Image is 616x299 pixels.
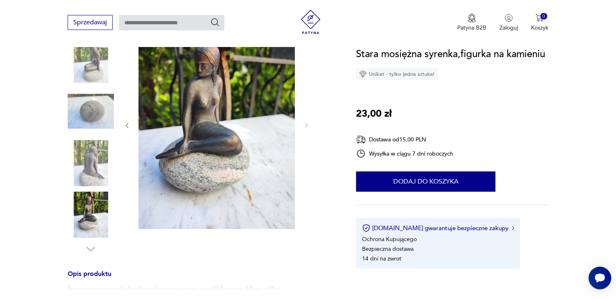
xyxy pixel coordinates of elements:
div: Wysyłka w ciągu 7 dni roboczych [356,149,453,158]
button: [DOMAIN_NAME] gwarantuje bezpieczne zakupy [362,224,514,232]
img: Zdjęcie produktu Stara mosiężna syrenka,figurka na kamieniu [68,140,114,186]
a: Ikona medaluPatyna B2B [457,14,486,32]
iframe: Smartsupp widget button [588,267,611,289]
h1: Stara mosiężna syrenka,figurka na kamieniu [356,47,545,62]
img: Ikona medalu [468,14,476,23]
a: Sprzedawaj [68,20,113,26]
button: 0Koszyk [531,14,548,32]
li: Ochrona Kupującego [362,235,417,243]
div: Dostawa od 15,00 PLN [356,135,453,145]
button: Szukaj [210,17,220,27]
button: Sprzedawaj [68,15,113,30]
li: Bezpieczna dostawa [362,245,414,253]
img: Patyna - sklep z meblami i dekoracjami vintage [298,10,323,34]
img: Ikona diamentu [359,70,367,78]
img: Ikona certyfikatu [362,224,370,232]
button: Patyna B2B [457,14,486,32]
img: Zdjęcie produktu Stara mosiężna syrenka,figurka na kamieniu [68,36,114,83]
img: Ikona strzałki w prawo [512,226,514,230]
li: 14 dni na zwrot [362,255,401,263]
p: Stara mosiężna syrenka,figurka na kamieniu,wymiary -wys.13,5 cm.szer.9,5 cm.gł.9 cm. [68,285,284,293]
div: Unikat - tylko jedna sztuka! [356,68,438,80]
div: 0 [540,13,547,20]
button: Dodaj do koszyka [356,171,495,192]
button: Zaloguj [499,14,518,32]
p: Koszyk [531,24,548,32]
img: Zdjęcie produktu Stara mosiężna syrenka,figurka na kamieniu [68,192,114,238]
img: Zdjęcie produktu Stara mosiężna syrenka,figurka na kamieniu [68,88,114,135]
img: Ikona dostawy [356,135,366,145]
img: Ikona koszyka [535,14,544,22]
h3: Opis produktu [68,271,337,285]
p: Patyna B2B [457,24,486,32]
p: 23,00 zł [356,106,392,122]
img: Zdjęcie produktu Stara mosiężna syrenka,figurka na kamieniu [139,20,295,229]
img: Ikonka użytkownika [505,14,513,22]
p: Zaloguj [499,24,518,32]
